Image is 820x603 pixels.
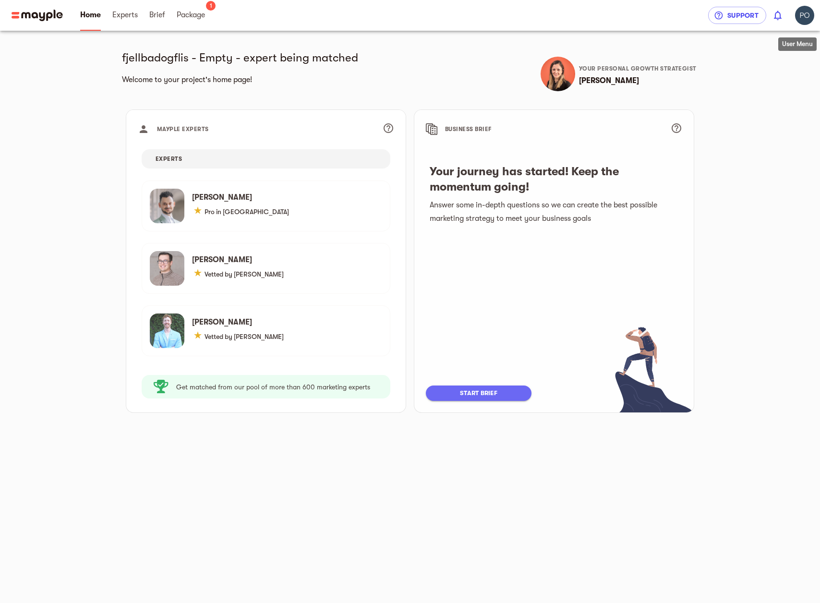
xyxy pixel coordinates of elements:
img: Michal Meir [541,57,575,91]
img: KdZVC1xTSKaIPt8bDBIz [795,6,814,25]
span: Package [177,9,205,21]
button: Your project's best candidates are selected based on the experience, skills and proven track reco... [377,117,400,140]
span: Brief [149,9,165,21]
p: Get matched from our pool of more than 600 marketing experts [176,381,370,393]
button: Support [708,7,766,24]
span: Support [716,10,759,21]
span: EXPERTS [156,151,182,167]
a: [PERSON_NAME] Vetted by [PERSON_NAME] [142,305,390,356]
a: [PERSON_NAME] Pro in [GEOGRAPHIC_DATA] [142,181,390,231]
button: show 0 new notifications [766,4,789,27]
span: BUSINESS BRIEF [445,126,492,133]
h6: Answer some in-depth questions so we can create the best possible marketing strategy to meet your... [430,198,678,225]
span: Experts [112,9,138,21]
span: check [157,381,164,388]
span: Home [80,9,101,21]
span: 1 [206,1,216,11]
button: start brief [426,386,531,401]
h5: Your journey has started! Keep the momentum going! [430,164,678,194]
h5: fjellbadogflis - Empty - expert being matched [122,50,406,65]
a: [PERSON_NAME] Vetted by [PERSON_NAME] [142,243,390,294]
span: start brief [435,387,522,399]
span: MAYPLE EXPERTS [157,126,209,133]
h6: Welcome to your project's home page! [122,73,406,86]
span: Your personal growth strategist [579,65,697,72]
img: Main logo [12,10,63,21]
h6: [PERSON_NAME] [579,74,702,87]
button: Answer couple of questions to boost up your project performances! [665,117,688,140]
